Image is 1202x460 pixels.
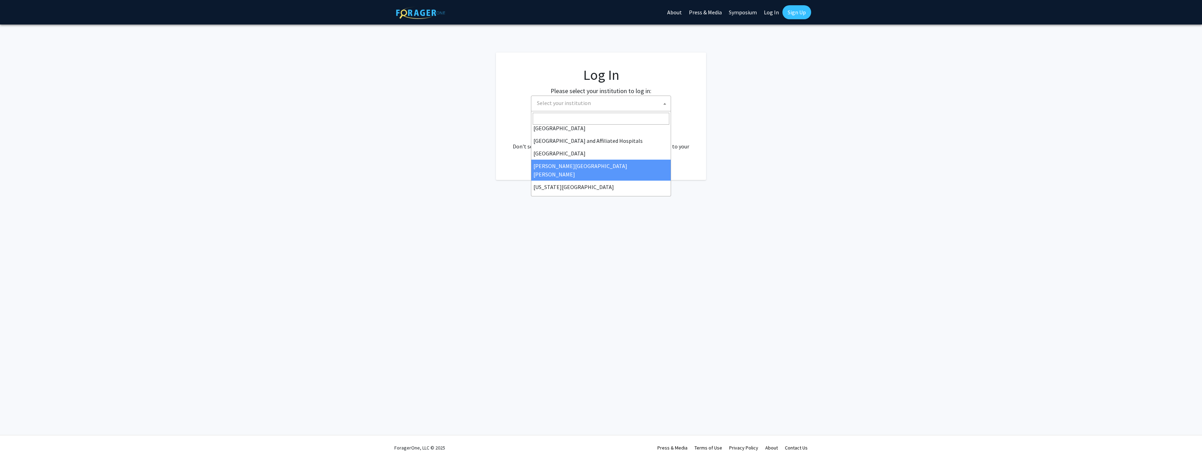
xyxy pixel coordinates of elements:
a: Contact Us [785,445,808,451]
label: Please select your institution to log in: [551,86,651,96]
div: No account? . Don't see your institution? about bringing ForagerOne to your institution. [510,125,692,159]
a: Privacy Policy [729,445,758,451]
a: Press & Media [657,445,688,451]
h1: Log In [510,67,692,83]
a: Terms of Use [695,445,722,451]
li: [US_STATE][GEOGRAPHIC_DATA] [531,181,671,193]
span: Select your institution [537,99,591,106]
li: [GEOGRAPHIC_DATA] [531,147,671,160]
input: Search [533,113,669,125]
span: Select your institution [534,96,671,110]
a: Sign Up [782,5,811,19]
iframe: Chat [5,428,30,455]
li: [PERSON_NAME][GEOGRAPHIC_DATA] [531,193,671,206]
a: About [765,445,778,451]
li: [GEOGRAPHIC_DATA] [531,122,671,134]
li: [PERSON_NAME][GEOGRAPHIC_DATA][PERSON_NAME] [531,160,671,181]
div: ForagerOne, LLC © 2025 [394,435,445,460]
li: [GEOGRAPHIC_DATA] and Affiliated Hospitals [531,134,671,147]
img: ForagerOne Logo [396,7,445,19]
span: Select your institution [531,96,671,111]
